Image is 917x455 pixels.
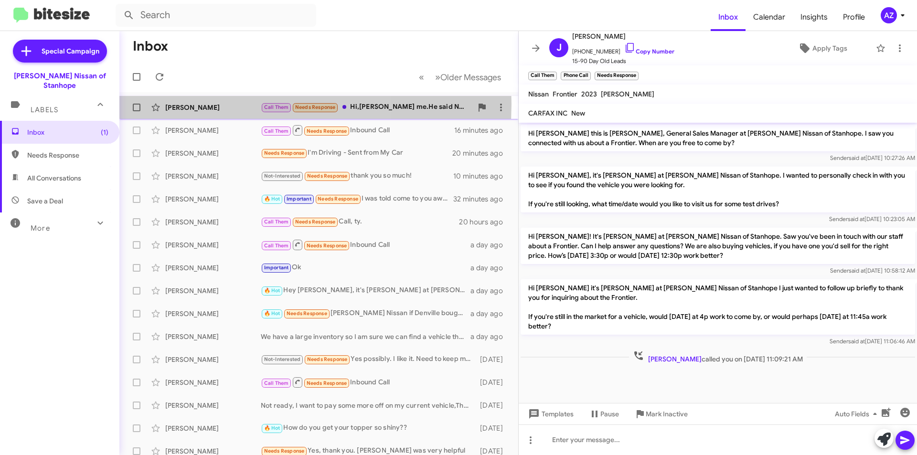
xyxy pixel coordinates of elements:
div: [PERSON_NAME] [165,148,261,158]
span: [PERSON_NAME] [572,31,674,42]
div: We have a large inventory so I am sure we can find a vehicle that fits your needs, when are you a... [261,332,470,341]
div: I was told come to you awhile back. Which I did via appointment given to me by your So-called tea... [261,193,453,204]
div: [DATE] [475,355,511,364]
span: [PERSON_NAME] [648,355,702,363]
div: a day ago [470,240,511,250]
div: 20 hours ago [459,217,511,227]
span: 🔥 Hot [264,196,280,202]
button: Previous [413,67,430,87]
div: AZ [881,7,897,23]
span: Older Messages [440,72,501,83]
span: « [419,71,424,83]
div: [PERSON_NAME] [165,332,261,341]
span: 2023 [581,90,597,98]
a: Copy Number [624,48,674,55]
span: called you on [DATE] 11:09:21 AM [629,350,807,364]
div: [PERSON_NAME] [165,355,261,364]
button: Mark Inactive [627,405,695,423]
span: [PHONE_NUMBER] [572,42,674,56]
div: Call, ty. [261,216,459,227]
a: Insights [793,3,835,31]
span: said at [849,267,865,274]
input: Search [116,4,316,27]
span: Sender [DATE] 10:23:05 AM [829,215,915,222]
div: Hey [PERSON_NAME], it's [PERSON_NAME] at [PERSON_NAME] Nissan. Were you still searching for a Rog... [261,285,470,296]
span: More [31,224,50,233]
div: thank you so much! [261,170,453,181]
span: [PERSON_NAME] [601,90,654,98]
div: [PERSON_NAME] [165,126,261,135]
button: Apply Tags [773,40,871,57]
div: [PERSON_NAME] [165,217,261,227]
div: a day ago [470,286,511,296]
div: [PERSON_NAME] [165,401,261,410]
div: I'm Driving - Sent from My Car [261,148,453,159]
div: Inbound Call [261,124,454,136]
span: Call Them [264,104,289,110]
span: Sender [DATE] 10:58:12 AM [830,267,915,274]
span: Apply Tags [812,40,847,57]
small: Phone Call [561,72,590,80]
div: [PERSON_NAME] [165,263,261,273]
span: Call Them [264,128,289,134]
span: (1) [101,127,108,137]
span: » [435,71,440,83]
div: 10 minutes ago [453,171,511,181]
div: [PERSON_NAME] [165,194,261,204]
span: Inbox [711,3,746,31]
a: Special Campaign [13,40,107,63]
span: Important [264,265,289,271]
span: Nissan [528,90,549,98]
div: Ok [261,262,470,273]
span: Call Them [264,243,289,249]
span: Save a Deal [27,196,63,206]
span: Labels [31,106,58,114]
div: [PERSON_NAME] [165,286,261,296]
span: 15-90 Day Old Leads [572,56,674,66]
span: Needs Response [27,150,108,160]
span: 🔥 Hot [264,287,280,294]
div: [PERSON_NAME] [165,378,261,387]
button: Auto Fields [827,405,888,423]
span: Special Campaign [42,46,99,56]
button: AZ [873,7,906,23]
span: Needs Response [307,243,347,249]
div: [PERSON_NAME] Nissan if Denville bought the Altima and got me into a 25 pathfinder Sl Premium [261,308,470,319]
span: Auto Fields [835,405,881,423]
div: 32 minutes ago [453,194,511,204]
div: Inbound Call [261,376,475,388]
div: [PERSON_NAME] [165,240,261,250]
span: said at [848,215,864,222]
span: Needs Response [264,448,305,454]
span: Needs Response [307,380,347,386]
span: said at [848,338,865,345]
h1: Inbox [133,39,168,54]
div: [PERSON_NAME] [165,171,261,181]
p: Hi [PERSON_NAME], it's [PERSON_NAME] at [PERSON_NAME] Nissan of Stanhope. I wanted to personally ... [521,167,915,212]
div: Not ready, I want to pay some more off on my current vehicle,Thanks anyway [261,401,475,410]
div: [PERSON_NAME] [165,103,261,112]
span: Sender [DATE] 10:27:26 AM [830,154,915,161]
div: [DATE] [475,423,511,433]
span: said at [849,154,865,161]
p: Hi [PERSON_NAME]! It's [PERSON_NAME] at [PERSON_NAME] Nissan of Stanhope. Saw you've been in touc... [521,228,915,264]
nav: Page navigation example [414,67,507,87]
span: 🔥 Hot [264,425,280,431]
div: [PERSON_NAME] [165,309,261,318]
span: Needs Response [318,196,358,202]
span: New [571,109,585,117]
span: Needs Response [287,310,327,317]
span: Not-Interested [264,173,301,179]
div: 16 minutes ago [454,126,511,135]
a: Profile [835,3,873,31]
span: Needs Response [307,173,348,179]
small: Call Them [528,72,557,80]
div: a day ago [470,263,511,273]
span: All Conversations [27,173,81,183]
span: Mark Inactive [646,405,688,423]
div: a day ago [470,309,511,318]
span: Call Them [264,219,289,225]
p: Hi [PERSON_NAME] this is [PERSON_NAME], General Sales Manager at [PERSON_NAME] Nissan of Stanhope... [521,125,915,151]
